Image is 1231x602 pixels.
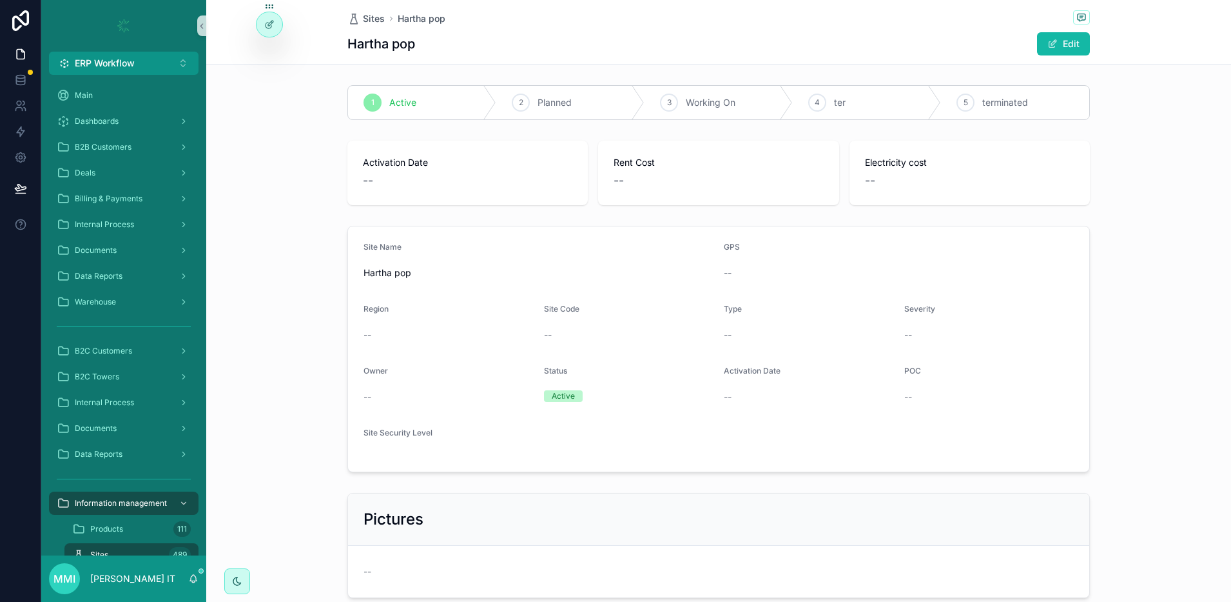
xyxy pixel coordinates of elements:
[75,449,122,459] span: Data Reports
[371,97,374,108] span: 1
[75,271,122,281] span: Data Reports
[724,304,742,314] span: Type
[75,397,134,408] span: Internal Process
[75,116,119,126] span: Dashboards
[75,498,167,508] span: Information management
[904,328,912,341] span: --
[389,96,416,109] span: Active
[49,417,199,440] a: Documents
[544,304,579,314] span: Site Code
[49,239,199,262] a: Documents
[865,156,1074,169] span: Electricity cost
[173,521,191,537] div: 111
[904,390,912,403] span: --
[552,390,575,402] div: Active
[49,110,199,133] a: Dashboards
[363,509,423,530] h2: Pictures
[49,265,199,288] a: Data Reports
[49,84,199,107] a: Main
[964,97,968,108] span: 5
[49,391,199,414] a: Internal Process
[75,142,131,152] span: B2B Customers
[347,35,415,53] h1: Hartha pop
[347,12,385,25] a: Sites
[49,213,199,236] a: Internal Process
[53,571,75,587] span: MMI
[169,547,191,563] div: 489
[75,372,119,382] span: B2C Towers
[544,328,552,341] span: --
[49,492,199,515] a: Information management
[724,266,732,279] span: --
[75,194,142,204] span: Billing & Payments
[75,346,132,356] span: B2C Customers
[904,366,921,376] span: POC
[49,187,199,210] a: Billing & Payments
[49,135,199,159] a: B2B Customers
[90,550,108,560] span: Sites
[75,423,117,434] span: Documents
[363,266,713,279] span: Hartha pop
[41,75,206,556] div: scrollable content
[113,15,134,36] img: App logo
[865,172,875,190] span: --
[75,297,116,307] span: Warehouse
[1037,32,1090,55] button: Edit
[724,366,780,376] span: Activation Date
[363,304,389,314] span: Region
[363,12,385,25] span: Sites
[75,245,117,256] span: Documents
[538,96,572,109] span: Planned
[49,161,199,185] a: Deals
[667,97,672,108] span: 3
[75,57,135,70] span: ERP Workflow
[363,172,373,190] span: --
[724,390,732,403] span: --
[64,517,199,541] a: Products111
[363,156,572,169] span: Activation Date
[904,304,935,314] span: Severity
[544,366,567,376] span: Status
[64,543,199,567] a: Sites489
[724,242,740,252] span: GPS
[363,328,371,341] span: --
[834,96,846,109] span: ter
[724,328,732,341] span: --
[49,443,199,466] a: Data Reports
[363,242,402,252] span: Site Name
[49,365,199,388] a: B2C Towers
[363,428,432,437] span: Site Security Level
[75,219,134,230] span: Internal Process
[614,172,624,190] span: --
[519,97,523,108] span: 2
[363,390,371,403] span: --
[49,290,199,314] a: Warehouse
[49,52,199,75] button: Select Button
[815,97,820,108] span: 4
[75,168,95,178] span: Deals
[90,572,175,585] p: [PERSON_NAME] IT
[363,565,371,578] span: --
[49,339,199,363] a: B2C Customers
[75,90,93,101] span: Main
[982,96,1028,109] span: terminated
[686,96,735,109] span: Working On
[363,366,388,376] span: Owner
[614,156,823,169] span: Rent Cost
[398,12,445,25] a: Hartha pop
[90,524,123,534] span: Products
